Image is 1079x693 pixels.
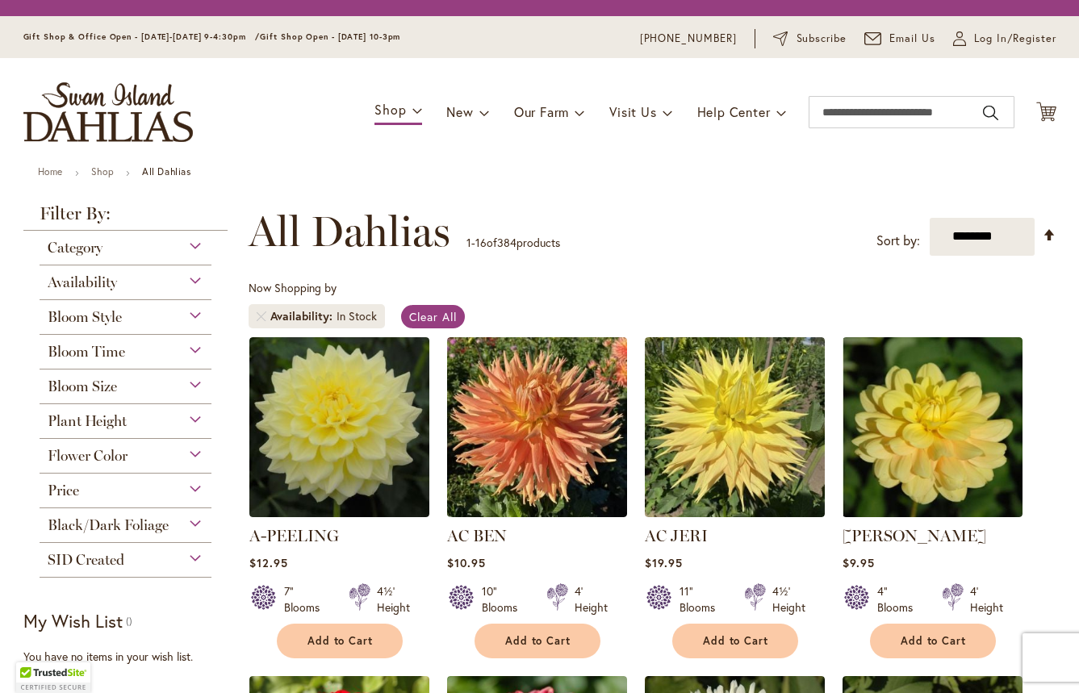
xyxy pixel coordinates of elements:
[645,337,825,517] img: AC Jeri
[284,583,329,616] div: 7" Blooms
[374,101,406,118] span: Shop
[23,609,123,632] strong: My Wish List
[645,555,683,570] span: $19.95
[23,205,228,231] strong: Filter By:
[843,526,986,545] a: [PERSON_NAME]
[772,583,805,616] div: 4½' Height
[12,636,57,681] iframe: Launch Accessibility Center
[877,583,922,616] div: 4" Blooms
[466,230,560,256] p: - of products
[575,583,608,616] div: 4' Height
[514,103,569,120] span: Our Farm
[505,634,571,648] span: Add to Cart
[640,31,738,47] a: [PHONE_NUMBER]
[270,308,337,324] span: Availability
[142,165,191,177] strong: All Dahlias
[48,378,117,395] span: Bloom Size
[447,555,486,570] span: $10.95
[446,103,473,120] span: New
[401,305,465,328] a: Clear All
[260,31,400,42] span: Gift Shop Open - [DATE] 10-3pm
[447,337,627,517] img: AC BEN
[645,526,708,545] a: AC JERI
[91,165,114,177] a: Shop
[876,226,920,256] label: Sort by:
[409,309,457,324] span: Clear All
[953,31,1056,47] a: Log In/Register
[48,551,124,569] span: SID Created
[889,31,935,47] span: Email Us
[23,649,239,665] div: You have no items in your wish list.
[680,583,725,616] div: 11" Blooms
[697,103,771,120] span: Help Center
[307,634,374,648] span: Add to Cart
[901,634,967,648] span: Add to Cart
[38,165,63,177] a: Home
[249,526,339,545] a: A-PEELING
[482,583,527,616] div: 10" Blooms
[970,583,1003,616] div: 4' Height
[48,447,128,465] span: Flower Color
[773,31,847,47] a: Subscribe
[870,624,996,658] button: Add to Cart
[249,207,450,256] span: All Dahlias
[48,412,127,430] span: Plant Height
[447,526,507,545] a: AC BEN
[797,31,847,47] span: Subscribe
[48,273,117,291] span: Availability
[497,235,516,250] span: 384
[257,311,266,321] a: Remove Availability In Stock
[337,308,377,324] div: In Stock
[377,583,410,616] div: 4½' Height
[466,235,471,250] span: 1
[475,624,600,658] button: Add to Cart
[249,505,429,520] a: A-Peeling
[249,337,429,517] img: A-Peeling
[48,239,102,257] span: Category
[983,100,997,126] button: Search
[843,505,1023,520] a: AHOY MATEY
[645,505,825,520] a: AC Jeri
[23,82,193,142] a: store logo
[48,482,79,499] span: Price
[475,235,487,250] span: 16
[843,555,875,570] span: $9.95
[447,505,627,520] a: AC BEN
[843,337,1023,517] img: AHOY MATEY
[277,624,403,658] button: Add to Cart
[48,516,169,534] span: Black/Dark Foliage
[864,31,935,47] a: Email Us
[703,634,769,648] span: Add to Cart
[249,280,337,295] span: Now Shopping by
[48,308,122,326] span: Bloom Style
[249,555,288,570] span: $12.95
[48,343,125,361] span: Bloom Time
[23,31,261,42] span: Gift Shop & Office Open - [DATE]-[DATE] 9-4:30pm /
[974,31,1056,47] span: Log In/Register
[609,103,656,120] span: Visit Us
[672,624,798,658] button: Add to Cart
